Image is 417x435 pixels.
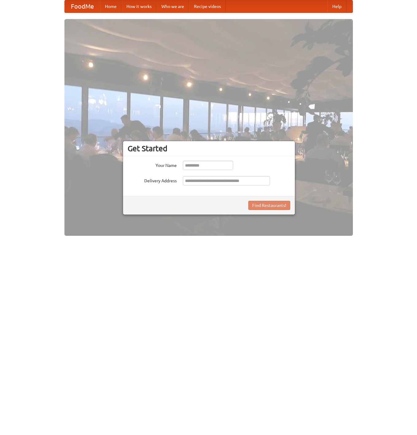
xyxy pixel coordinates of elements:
[248,201,290,210] button: Find Restaurants!
[65,0,100,13] a: FoodMe
[100,0,122,13] a: Home
[189,0,226,13] a: Recipe videos
[128,144,290,153] h3: Get Started
[327,0,346,13] a: Help
[156,0,189,13] a: Who we are
[128,161,177,168] label: Your Name
[128,176,177,184] label: Delivery Address
[122,0,156,13] a: How it works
